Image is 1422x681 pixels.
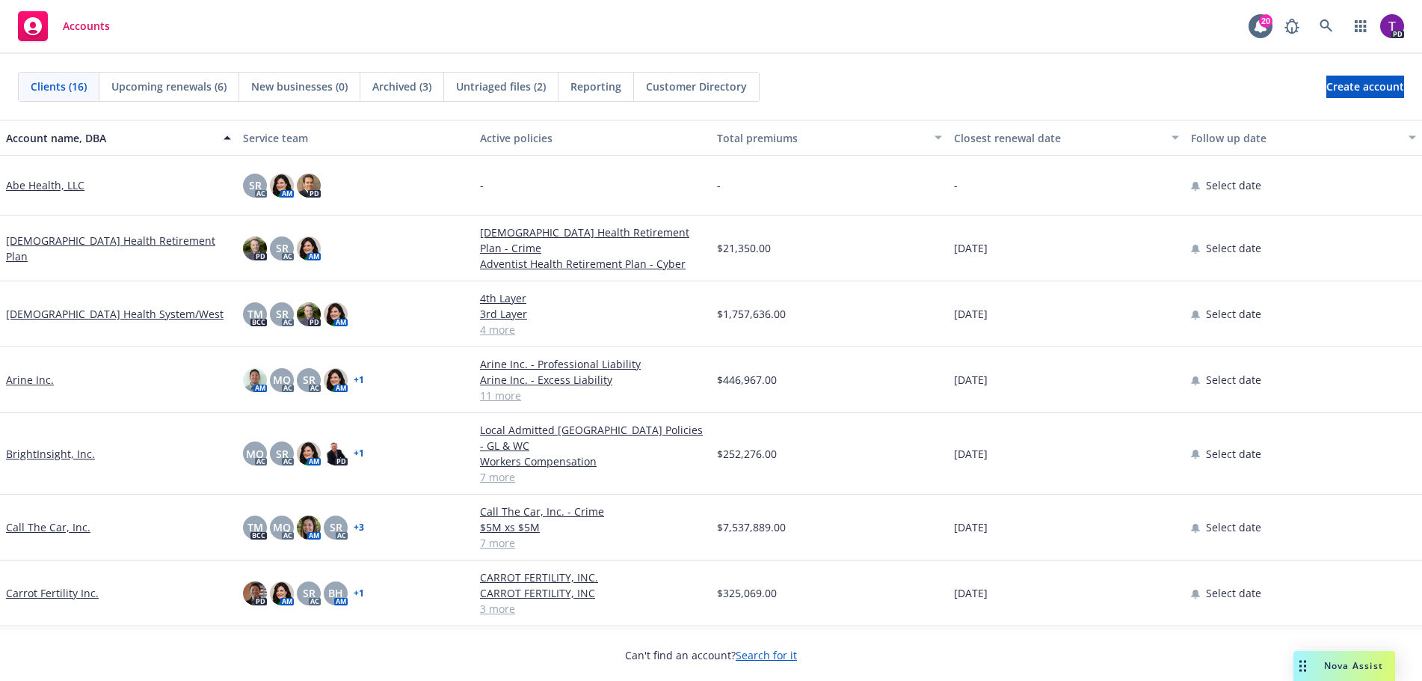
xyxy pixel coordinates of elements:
[717,177,721,193] span: -
[736,648,797,662] a: Search for it
[297,174,321,198] img: photo
[297,516,321,540] img: photo
[324,368,348,392] img: photo
[328,585,343,601] span: BH
[6,130,215,146] div: Account name, DBA
[480,290,705,306] a: 4th Layer
[954,585,988,601] span: [DATE]
[1277,11,1307,41] a: Report a Bug
[954,306,988,322] span: [DATE]
[480,469,705,485] a: 7 more
[297,302,321,326] img: photo
[480,177,484,193] span: -
[297,442,321,465] img: photo
[243,236,267,260] img: photo
[1206,240,1261,256] span: Select date
[276,240,289,256] span: SR
[1185,120,1422,156] button: Follow up date
[954,519,988,535] span: [DATE]
[1206,372,1261,388] span: Select date
[954,177,958,193] span: -
[243,581,267,605] img: photo
[330,519,342,535] span: SR
[570,79,621,94] span: Reporting
[954,372,988,388] span: [DATE]
[1259,14,1272,28] div: 20
[954,240,988,256] span: [DATE]
[354,376,364,385] a: + 1
[354,589,364,598] a: + 1
[717,240,771,256] span: $21,350.00
[303,372,316,388] span: SR
[31,79,87,94] span: Clients (16)
[1326,76,1404,98] a: Create account
[237,120,474,156] button: Service team
[276,306,289,322] span: SR
[276,446,289,462] span: SR
[480,306,705,322] a: 3rd Layer
[1206,585,1261,601] span: Select date
[270,174,294,198] img: photo
[480,256,705,272] a: Adventist Health Retirement Plan - Cyber
[717,519,786,535] span: $7,537,889.00
[480,535,705,551] a: 7 more
[249,177,262,193] span: SR
[480,372,705,388] a: Arine Inc. - Excess Liability
[480,601,705,617] a: 3 more
[954,130,1163,146] div: Closest renewal date
[6,177,84,193] a: Abe Health, LLC
[243,368,267,392] img: photo
[324,442,348,465] img: photo
[1311,11,1341,41] a: Search
[480,504,705,519] a: Call The Car, Inc. - Crime
[646,79,747,94] span: Customer Directory
[474,120,711,156] button: Active policies
[480,454,705,469] a: Workers Compensation
[954,446,988,462] span: [DATE]
[6,372,54,388] a: Arine Inc.
[625,647,797,663] span: Can't find an account?
[354,449,364,458] a: + 1
[63,20,110,32] span: Accounts
[247,306,263,322] span: TM
[6,585,99,601] a: Carrot Fertility Inc.
[1206,446,1261,462] span: Select date
[480,585,705,601] a: CARROT FERTILITY, INC
[273,519,291,535] span: MQ
[303,585,316,601] span: SR
[480,356,705,372] a: Arine Inc. - Professional Liability
[1346,11,1376,41] a: Switch app
[111,79,227,94] span: Upcoming renewals (6)
[354,523,364,532] a: + 3
[372,79,431,94] span: Archived (3)
[270,581,294,605] img: photo
[1206,519,1261,535] span: Select date
[6,519,90,535] a: Call The Car, Inc.
[480,422,705,454] a: Local Admitted [GEOGRAPHIC_DATA] Policies - GL & WC
[717,585,777,601] span: $325,069.00
[1324,659,1383,672] span: Nova Assist
[717,130,926,146] div: Total premiums
[251,79,348,94] span: New businesses (0)
[1293,651,1395,681] button: Nova Assist
[12,5,116,47] a: Accounts
[456,79,546,94] span: Untriaged files (2)
[324,302,348,326] img: photo
[948,120,1185,156] button: Closest renewal date
[6,306,224,322] a: [DEMOGRAPHIC_DATA] Health System/West
[1326,73,1404,101] span: Create account
[1380,14,1404,38] img: photo
[480,569,705,585] a: CARROT FERTILITY, INC.
[717,446,777,462] span: $252,276.00
[480,388,705,403] a: 11 more
[246,446,264,462] span: MQ
[717,372,777,388] span: $446,967.00
[1206,306,1261,322] span: Select date
[480,322,705,338] a: 4 more
[297,236,321,260] img: photo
